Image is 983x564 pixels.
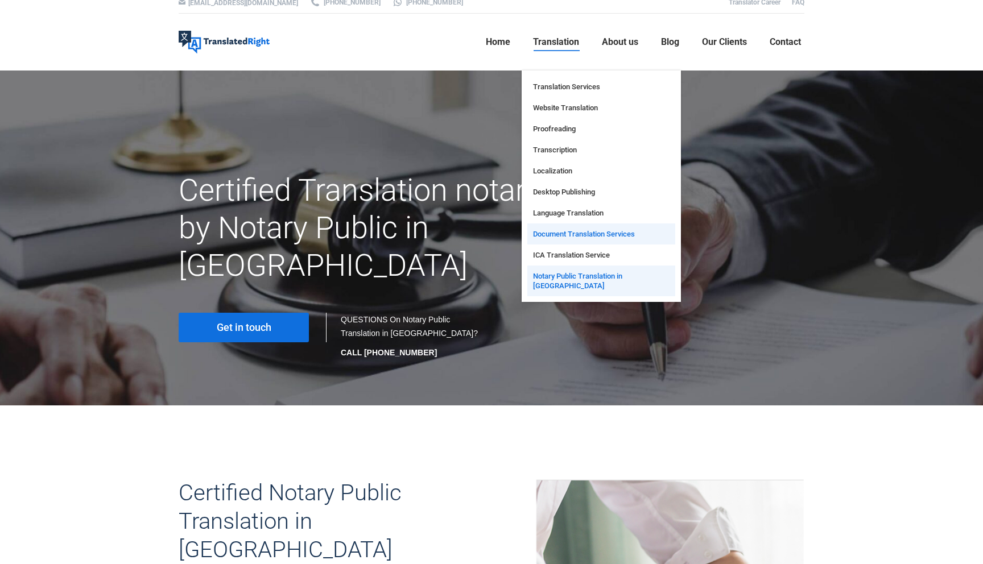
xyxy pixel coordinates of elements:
span: Home [486,36,510,48]
span: Blog [661,36,679,48]
a: ICA Translation Service [527,244,675,266]
span: Document Translation Services [533,229,635,239]
h2: Certified Notary Public Translation in [GEOGRAPHIC_DATA] [179,479,446,564]
img: Translated Right [179,31,270,53]
span: Our Clients [702,36,747,48]
a: Document Translation Services [527,223,675,244]
a: Get in touch [179,313,309,342]
span: About us [602,36,638,48]
span: Language Translation [533,208,604,218]
span: Proofreading [533,124,576,134]
span: Contact [770,36,801,48]
a: Contact [766,24,804,60]
a: Blog [658,24,683,60]
span: Translation Services [533,82,600,92]
a: Language Translation [527,202,675,223]
a: Notary Public Translation in [GEOGRAPHIC_DATA] [527,266,675,296]
a: Website Translation [527,97,675,118]
a: Desktop Publishing [527,181,675,202]
span: Localization [533,166,572,176]
a: Transcription [527,139,675,160]
a: Translation [530,24,583,60]
div: QUESTIONS On Notary Public Translation in [GEOGRAPHIC_DATA]? [341,313,480,359]
a: Home [482,24,514,60]
strong: CALL [PHONE_NUMBER] [341,348,437,357]
span: Transcription [533,145,577,155]
a: Our Clients [699,24,750,60]
span: Desktop Publishing [533,187,595,197]
a: Proofreading [527,118,675,139]
a: Translation Services [527,76,675,97]
a: About us [598,24,642,60]
span: Translation [533,36,579,48]
span: ICA Translation Service [533,250,610,260]
h1: Certified Translation notarized by Notary Public in [GEOGRAPHIC_DATA] [179,172,590,284]
a: Localization [527,160,675,181]
span: Website Translation [533,103,598,113]
span: Notary Public Translation in [GEOGRAPHIC_DATA] [533,271,670,291]
span: Get in touch [217,322,271,333]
